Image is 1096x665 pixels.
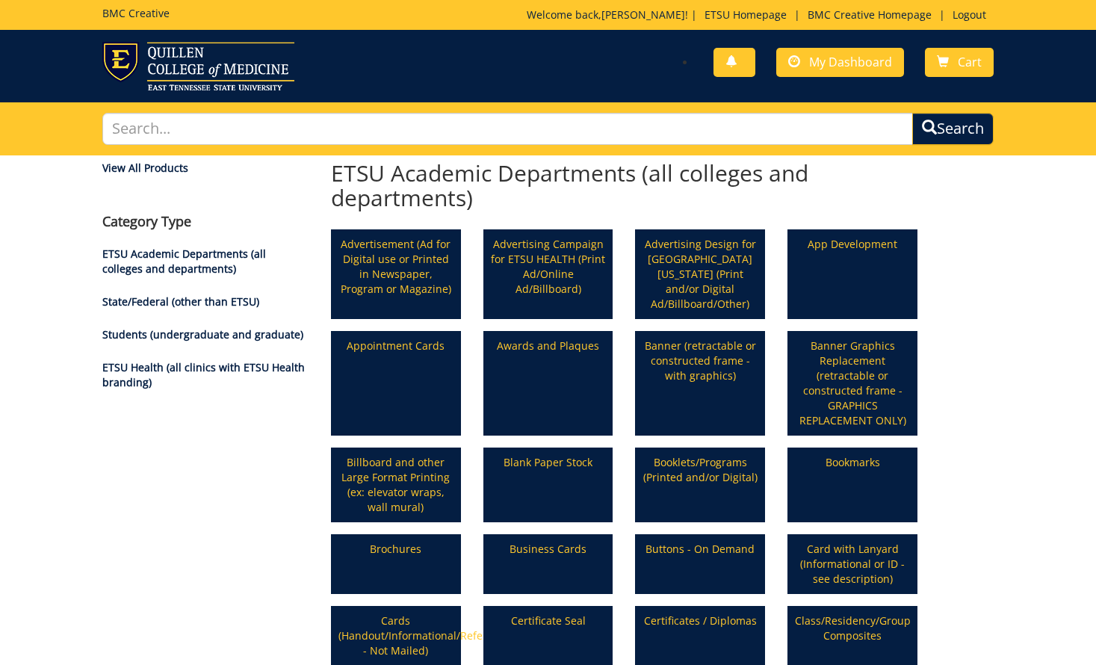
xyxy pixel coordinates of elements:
[102,113,913,145] input: Search...
[637,231,764,318] a: Advertising Design for [GEOGRAPHIC_DATA][US_STATE] (Print and/or Digital Ad/Billboard/Other)
[789,332,916,434] a: Banner Graphics Replacement (retractable or constructed frame - GRAPHICS REPLACEMENT ONLY)
[789,231,916,318] a: App Development
[102,327,303,341] a: Students (undergraduate and graduate)
[800,7,939,22] a: BMC Creative Homepage
[789,449,916,521] a: Bookmarks
[332,449,459,521] a: Billboard and other Large Format Printing (ex: elevator wraps, wall mural)
[331,161,917,210] h2: ETSU Academic Departments (all colleges and departments)
[958,54,982,70] span: Cart
[485,536,612,593] a: Business Cards
[485,231,612,318] a: Advertising Campaign for ETSU HEALTH (Print Ad/Online Ad/Billboard)
[637,332,764,434] a: Banner (retractable or constructed frame - with graphics)
[789,536,916,593] a: Card with Lanyard (Informational or ID - see description)
[925,48,994,77] a: Cart
[102,42,294,90] img: ETSU logo
[485,449,612,521] a: Blank Paper Stock
[102,161,309,176] a: View All Products
[332,231,459,318] a: Advertisement (Ad for Digital use or Printed in Newspaper, Program or Magazine)
[637,536,764,593] a: Buttons - On Demand
[637,449,764,521] a: Booklets/Programs (Printed and/or Digital)
[637,607,764,664] a: Certificates / Diplomas
[912,113,994,145] button: Search
[601,7,685,22] a: [PERSON_NAME]
[332,332,459,434] a: Appointment Cards
[332,607,459,664] a: Cards (Handout/Informational/Reference - Not Mailed)
[102,360,305,389] a: ETSU Health (all clinics with ETSU Health branding)
[332,536,459,593] a: Brochures
[789,607,916,664] a: Class/Residency/Group Composites
[945,7,994,22] a: Logout
[102,214,309,229] h4: Category Type
[485,607,612,664] a: Certificate Seal
[776,48,904,77] a: My Dashboard
[697,7,794,22] a: ETSU Homepage
[485,332,612,434] a: Awards and Plaques
[102,247,266,276] a: ETSU Academic Departments (all colleges and departments)
[809,54,892,70] span: My Dashboard
[527,7,994,22] p: Welcome back, ! | | |
[102,7,170,19] h5: BMC Creative
[102,294,259,309] a: State/Federal (other than ETSU)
